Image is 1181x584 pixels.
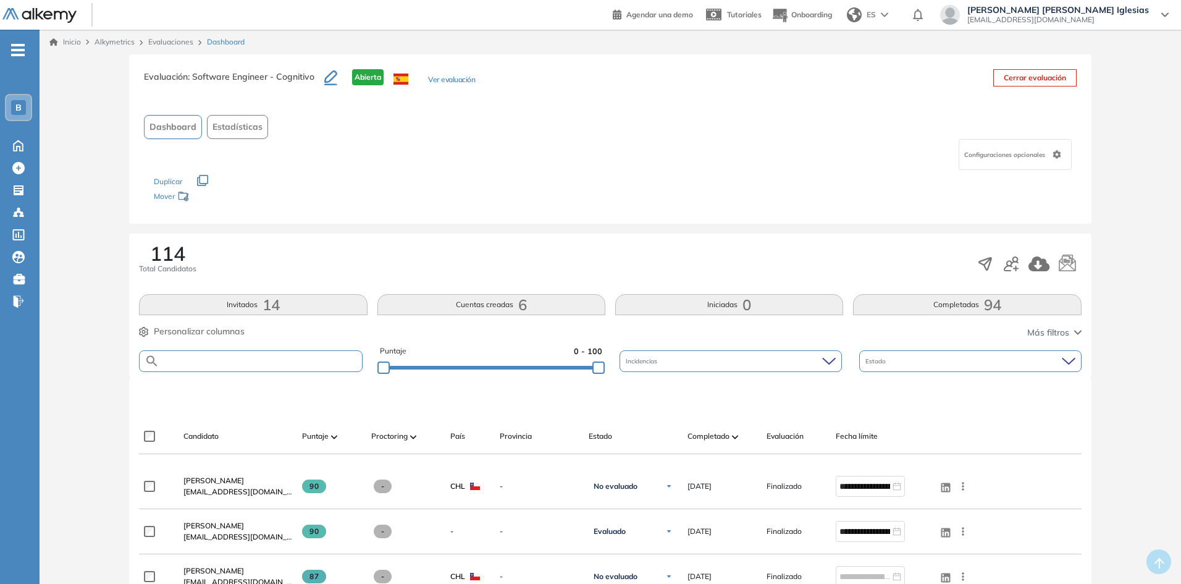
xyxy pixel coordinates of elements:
span: Puntaje [302,431,329,442]
span: Abierta [352,69,384,85]
span: Finalizado [767,526,802,537]
div: Estado [859,350,1082,372]
img: world [847,7,862,22]
span: [PERSON_NAME] [183,476,244,485]
span: - [450,526,453,537]
span: Proctoring [371,431,408,442]
span: Dashboard [207,36,245,48]
i: - [11,49,25,51]
img: [missing "en.ARROW_ALT" translation] [331,435,337,439]
a: Agendar una demo [613,6,693,21]
span: [EMAIL_ADDRESS][DOMAIN_NAME] [183,531,292,543]
img: SEARCH_ALT [145,353,159,369]
span: No evaluado [594,481,637,491]
span: Configuraciones opcionales [964,150,1048,159]
span: Finalizado [767,571,802,582]
span: : Software Engineer - Cognitivo [188,71,314,82]
img: CHL [470,573,480,580]
span: [PERSON_NAME] [183,521,244,530]
button: Invitados14 [139,294,367,315]
span: 114 [150,243,185,263]
span: País [450,431,465,442]
span: CHL [450,481,465,492]
span: [DATE] [687,571,712,582]
span: - [500,526,579,537]
a: [PERSON_NAME] [183,565,292,577]
h3: Evaluación [144,69,324,95]
span: Estado [865,357,888,366]
span: B [15,103,22,112]
span: Total Candidatos [139,263,196,274]
span: Fecha límite [836,431,878,442]
span: [EMAIL_ADDRESS][DOMAIN_NAME] [183,486,292,497]
button: Iniciadas0 [615,294,843,315]
img: [missing "en.ARROW_ALT" translation] [732,435,738,439]
div: Incidencias [620,350,842,372]
span: [DATE] [687,481,712,492]
button: Cuentas creadas6 [377,294,605,315]
span: ES [867,9,876,20]
span: - [374,480,392,493]
img: CHL [470,483,480,490]
span: Estadísticas [212,121,263,133]
span: 90 [302,525,326,538]
span: - [374,570,392,583]
span: Alkymetrics [95,37,135,46]
img: Ícono de flecha [665,573,673,580]
span: Agendar una demo [626,10,693,19]
span: 0 - 100 [574,345,602,357]
div: Mover [154,186,277,209]
span: Completado [687,431,729,442]
span: Personalizar columnas [154,325,245,338]
button: Estadísticas [207,115,268,139]
span: 87 [302,570,326,583]
button: Personalizar columnas [139,325,245,338]
span: [PERSON_NAME] [183,566,244,575]
span: Puntaje [380,345,406,357]
button: Dashboard [144,115,202,139]
span: Provincia [500,431,532,442]
span: [EMAIL_ADDRESS][DOMAIN_NAME] [967,15,1149,25]
span: [PERSON_NAME] [PERSON_NAME] Iglesias [967,5,1149,15]
span: Dashboard [149,121,196,133]
span: Evaluado [594,527,626,536]
span: Estado [589,431,612,442]
span: Onboarding [791,10,832,19]
span: - [500,571,579,582]
img: arrow [881,12,888,17]
span: Más filtros [1027,326,1069,339]
span: CHL [450,571,465,582]
span: Candidato [183,431,219,442]
span: Tutoriales [727,10,762,19]
a: [PERSON_NAME] [183,475,292,486]
span: - [374,525,392,538]
img: Logo [2,8,77,23]
span: 90 [302,480,326,493]
button: Ver evaluación [428,74,475,87]
button: Más filtros [1027,326,1082,339]
span: Finalizado [767,481,802,492]
button: Onboarding [771,2,832,28]
div: Configuraciones opcionales [959,139,1072,170]
button: Completadas94 [853,294,1081,315]
img: ESP [393,74,408,85]
img: Ícono de flecha [665,528,673,535]
span: No evaluado [594,572,637,582]
span: [DATE] [687,526,712,537]
span: Evaluación [767,431,804,442]
span: - [500,481,579,492]
a: Evaluaciones [148,37,193,46]
img: [missing "en.ARROW_ALT" translation] [410,435,416,439]
span: Duplicar [154,177,182,186]
span: Incidencias [626,357,660,366]
a: Inicio [49,36,81,48]
img: Ícono de flecha [665,483,673,490]
a: [PERSON_NAME] [183,520,292,531]
button: Cerrar evaluación [993,69,1077,87]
